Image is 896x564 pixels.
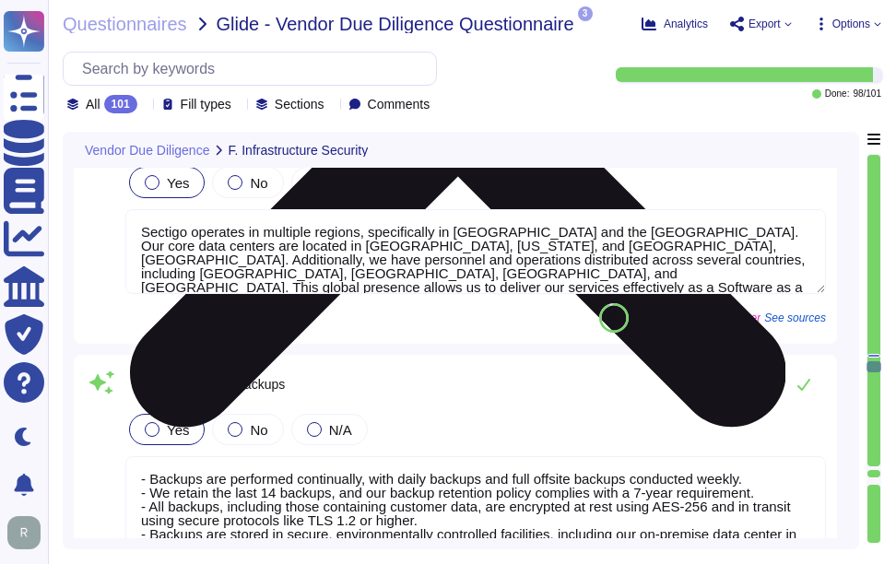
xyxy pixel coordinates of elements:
span: Glide - Vendor Due Diligence Questionnaire [217,15,574,33]
span: Analytics [664,18,708,29]
span: See sources [764,312,826,323]
span: Comments [368,98,430,111]
span: Fill types [181,98,231,111]
span: Vendor Due Diligence [85,144,209,157]
textarea: Sectigo operates in multiple regions, specifically in [GEOGRAPHIC_DATA] and the [GEOGRAPHIC_DATA]... [125,209,826,294]
span: 56 [125,378,147,391]
input: Search by keywords [73,53,436,85]
span: Sections [275,98,324,111]
span: 98 / 101 [853,89,881,99]
span: 3 [578,6,593,21]
span: All [86,98,100,111]
button: Analytics [642,17,708,31]
span: Done: [825,89,850,99]
span: Questionnaires [63,15,187,33]
span: Export [749,18,781,29]
div: 101 [104,95,137,113]
span: Options [832,18,870,29]
span: F. Infrastructure Security [228,144,368,157]
img: user [7,516,41,549]
span: 93 [609,312,619,323]
button: user [4,512,53,553]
